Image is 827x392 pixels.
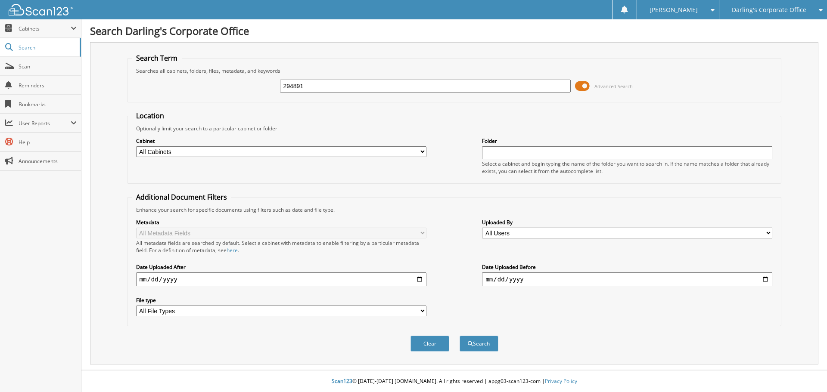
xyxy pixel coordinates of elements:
div: Optionally limit your search to a particular cabinet or folder [132,125,777,132]
span: [PERSON_NAME] [650,7,698,12]
legend: Additional Document Filters [132,192,231,202]
div: All metadata fields are searched by default. Select a cabinet with metadata to enable filtering b... [136,239,426,254]
div: © [DATE]-[DATE] [DOMAIN_NAME]. All rights reserved | appg03-scan123-com | [81,371,827,392]
img: scan123-logo-white.svg [9,4,73,15]
div: Select a cabinet and begin typing the name of the folder you want to search in. If the name match... [482,160,772,175]
span: Darling's Corporate Office [732,7,806,12]
span: User Reports [19,120,71,127]
span: Bookmarks [19,101,77,108]
div: Searches all cabinets, folders, files, metadata, and keywords [132,67,777,74]
span: Search [19,44,75,51]
span: Help [19,139,77,146]
legend: Search Term [132,53,182,63]
div: Enhance your search for specific documents using filters such as date and file type. [132,206,777,213]
span: Scan123 [332,377,352,385]
label: Date Uploaded Before [482,263,772,271]
label: File type [136,296,426,304]
input: end [482,272,772,286]
input: start [136,272,426,286]
a: here [227,247,238,254]
label: Cabinet [136,137,426,145]
a: Privacy Policy [545,377,577,385]
label: Uploaded By [482,219,772,226]
label: Metadata [136,219,426,226]
iframe: Chat Widget [784,351,827,392]
button: Search [460,336,498,352]
span: Announcements [19,157,77,165]
span: Cabinets [19,25,71,32]
span: Advanced Search [594,83,633,90]
span: Reminders [19,82,77,89]
h1: Search Darling's Corporate Office [90,24,818,38]
label: Date Uploaded After [136,263,426,271]
label: Folder [482,137,772,145]
span: Scan [19,63,77,70]
legend: Location [132,111,168,120]
button: Clear [410,336,449,352]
